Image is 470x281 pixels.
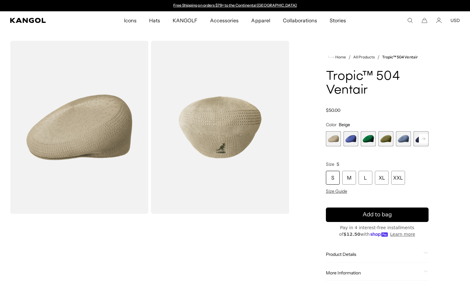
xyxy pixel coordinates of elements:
[326,70,429,97] h1: Tropic™ 504 Ventair
[151,41,289,214] img: color-beige
[330,11,346,30] span: Stories
[361,131,376,146] div: 3 of 22
[245,11,276,30] a: Apparel
[326,188,347,194] span: Size Guide
[251,11,270,30] span: Apparel
[407,18,413,23] summary: Search here
[359,171,372,185] div: L
[124,11,137,30] span: Icons
[346,53,351,61] li: /
[10,41,149,214] img: color-beige
[283,11,317,30] span: Collaborations
[353,55,375,59] a: All Products
[326,131,341,146] label: Beige
[382,55,418,59] a: Tropic™ 504 Ventair
[10,18,82,23] a: Kangol
[391,171,405,185] div: XXL
[334,55,346,59] span: Home
[326,107,340,113] span: $50.00
[396,131,411,146] div: 5 of 22
[396,131,411,146] label: DENIM BLUE
[143,11,166,30] a: Hats
[326,251,421,257] span: Product Details
[451,18,460,23] button: USD
[173,11,197,30] span: KANGOLF
[326,171,340,185] div: S
[375,53,380,61] li: /
[170,3,300,8] div: Announcement
[326,161,334,167] span: Size
[361,131,376,146] label: Masters Green
[210,11,239,30] span: Accessories
[343,131,359,146] div: 2 of 22
[378,131,393,146] label: Green
[204,11,245,30] a: Accessories
[363,210,392,219] span: Add to bag
[328,54,346,60] a: Home
[326,208,429,222] button: Add to bag
[149,11,160,30] span: Hats
[436,18,442,23] a: Account
[326,53,429,61] nav: breadcrumbs
[323,11,352,30] a: Stories
[170,3,300,8] slideshow-component: Announcement bar
[166,11,204,30] a: KANGOLF
[413,131,429,146] label: Navy
[326,131,341,146] div: 1 of 22
[277,11,323,30] a: Collaborations
[339,122,350,127] span: Beige
[118,11,143,30] a: Icons
[337,161,339,167] span: S
[422,18,427,23] button: Cart
[173,3,297,8] a: Free Shipping on orders $79+ to the Continental [GEOGRAPHIC_DATA]
[170,3,300,8] div: 1 of 2
[326,122,337,127] span: Color
[378,131,393,146] div: 4 of 22
[375,171,389,185] div: XL
[342,171,356,185] div: M
[413,131,429,146] div: 6 of 22
[343,131,359,146] label: Starry Blue
[326,270,421,276] span: More Information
